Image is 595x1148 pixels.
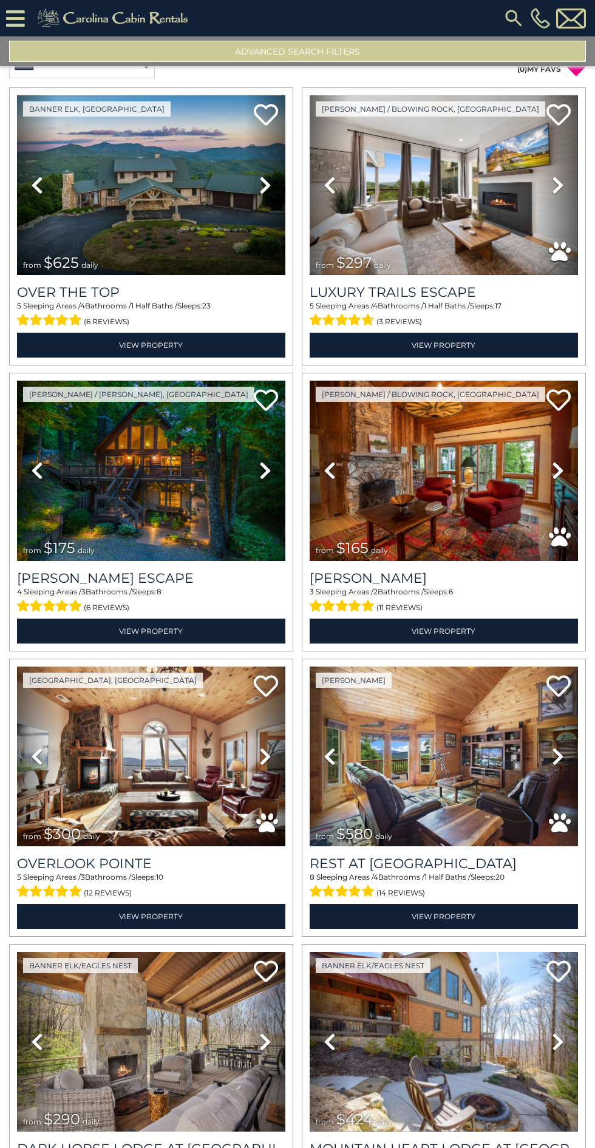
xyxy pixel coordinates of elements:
a: Luxury Trails Escape [310,284,578,301]
span: 4 [17,587,22,596]
a: [PERSON_NAME] [310,570,578,586]
span: daily [375,832,392,841]
a: [GEOGRAPHIC_DATA], [GEOGRAPHIC_DATA] [23,673,203,688]
span: (3 reviews) [377,314,423,330]
span: daily [371,546,388,555]
a: Add to favorites [254,388,278,414]
span: daily [375,1117,392,1126]
a: [PERSON_NAME] / Blowing Rock, [GEOGRAPHIC_DATA] [316,101,545,117]
a: Banner Elk, [GEOGRAPHIC_DATA] [23,101,171,117]
a: [PERSON_NAME] Escape [17,570,285,586]
span: $297 [336,254,372,271]
a: Add to favorites [546,959,571,985]
span: from [316,1117,334,1126]
span: 1 Half Baths / [424,301,470,310]
span: 3 [81,587,86,596]
h3: Rest at Mountain Crest [310,855,578,872]
span: 5 [310,301,314,310]
span: (14 reviews) [377,885,426,901]
img: thumbnail_168627805.jpeg [17,381,285,560]
button: Advanced Search Filters [9,41,586,62]
span: 8 [310,872,314,881]
span: (6 reviews) [84,314,130,330]
span: from [23,1117,41,1126]
span: 0 [520,64,525,73]
span: 17 [495,301,501,310]
span: $175 [44,539,75,557]
a: View Property [17,619,285,644]
img: search-regular.svg [503,7,525,29]
a: Add to favorites [546,388,571,414]
span: 4 [373,872,378,881]
span: (12 reviews) [84,885,132,901]
h3: Azalea Hill [310,570,578,586]
img: thumbnail_163263019.jpeg [310,952,578,1132]
h3: Over The Top [17,284,285,301]
span: (6 reviews) [84,600,130,616]
a: View Property [310,904,578,929]
span: 8 [157,587,161,596]
span: daily [374,260,391,270]
a: Add to favorites [546,674,571,700]
span: from [316,832,334,841]
span: 3 [310,587,314,596]
a: View Property [310,333,578,358]
span: $165 [336,539,369,557]
a: Add to favorites [254,959,278,985]
span: $300 [44,825,81,843]
span: daily [83,1117,100,1126]
div: Sleeping Areas / Bathrooms / Sleeps: [17,301,285,330]
span: from [316,546,334,555]
span: 10 [156,872,163,881]
a: [PERSON_NAME] [316,673,392,688]
img: Khaki-logo.png [31,6,199,30]
a: Add to favorites [254,674,278,700]
img: thumbnail_163477009.jpeg [17,667,285,846]
span: 20 [495,872,505,881]
a: [PHONE_NUMBER] [528,8,553,29]
a: [PERSON_NAME] / [PERSON_NAME], [GEOGRAPHIC_DATA] [23,387,254,402]
span: 4 [373,301,378,310]
span: from [23,546,41,555]
span: 6 [449,587,453,596]
img: thumbnail_167153549.jpeg [17,95,285,275]
span: $424 [336,1110,373,1128]
span: 23 [202,301,211,310]
span: 2 [373,587,378,596]
a: Banner Elk/Eagles Nest [316,958,430,973]
a: [PERSON_NAME] / Blowing Rock, [GEOGRAPHIC_DATA] [316,387,545,402]
span: (11 reviews) [377,600,423,616]
span: 4 [80,301,85,310]
a: View Property [310,619,578,644]
span: 5 [17,872,21,881]
div: Sleeping Areas / Bathrooms / Sleeps: [17,872,285,901]
span: $580 [336,825,373,843]
div: Sleeping Areas / Bathrooms / Sleeps: [310,586,578,616]
a: Add to favorites [546,103,571,129]
span: from [23,832,41,841]
a: Rest at [GEOGRAPHIC_DATA] [310,855,578,872]
a: Overlook Pointe [17,855,285,872]
a: (0)MY FAVS [517,64,561,73]
span: from [316,260,334,270]
span: 1 Half Baths / [424,872,471,881]
a: Banner Elk/Eagles Nest [23,958,138,973]
img: thumbnail_164375637.jpeg [17,952,285,1132]
a: View Property [17,904,285,929]
span: $625 [44,254,79,271]
div: Sleeping Areas / Bathrooms / Sleeps: [17,586,285,616]
span: $290 [44,1110,80,1128]
span: daily [83,832,100,841]
h3: Todd Escape [17,570,285,586]
span: 1 Half Baths / [131,301,177,310]
span: 3 [81,872,85,881]
div: Sleeping Areas / Bathrooms / Sleeps: [310,872,578,901]
span: daily [78,546,95,555]
img: thumbnail_164747674.jpeg [310,667,578,846]
span: from [23,260,41,270]
div: Sleeping Areas / Bathrooms / Sleeps: [310,301,578,330]
span: daily [81,260,98,270]
img: thumbnail_163277858.jpeg [310,381,578,560]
